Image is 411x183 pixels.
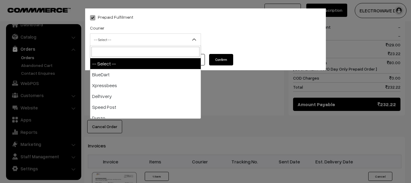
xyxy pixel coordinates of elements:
button: Confirm [209,54,233,65]
li: Dunzo [90,112,201,123]
li: Xpressbees [90,80,201,91]
span: -- Select -- [90,34,201,45]
label: Prepaid Fulfilment [90,14,133,20]
li: BlueDart [90,69,201,80]
li: Delhivery [90,91,201,102]
span: -- Select -- [90,33,201,46]
li: Speed Post [90,102,201,112]
li: -- Select -- [90,58,201,69]
label: Courier [90,25,104,31]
